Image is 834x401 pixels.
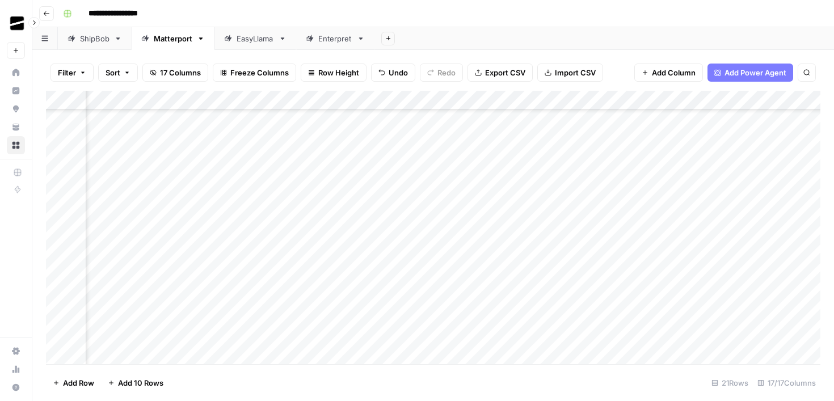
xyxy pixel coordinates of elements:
[467,64,533,82] button: Export CSV
[707,64,793,82] button: Add Power Agent
[537,64,603,82] button: Import CSV
[7,82,25,100] a: Insights
[154,33,192,44] div: Matterport
[652,67,696,78] span: Add Column
[485,67,525,78] span: Export CSV
[555,67,596,78] span: Import CSV
[63,377,94,389] span: Add Row
[318,67,359,78] span: Row Height
[7,13,27,33] img: OGM Logo
[389,67,408,78] span: Undo
[160,67,201,78] span: 17 Columns
[213,64,296,82] button: Freeze Columns
[7,118,25,136] a: Your Data
[118,377,163,389] span: Add 10 Rows
[7,136,25,154] a: Browse
[132,27,214,50] a: Matterport
[753,374,820,392] div: 17/17 Columns
[296,27,374,50] a: Enterpret
[318,33,352,44] div: Enterpret
[214,27,296,50] a: EasyLlama
[230,67,289,78] span: Freeze Columns
[46,374,101,392] button: Add Row
[371,64,415,82] button: Undo
[7,378,25,396] button: Help + Support
[142,64,208,82] button: 17 Columns
[420,64,463,82] button: Redo
[437,67,456,78] span: Redo
[98,64,138,82] button: Sort
[80,33,109,44] div: ShipBob
[58,67,76,78] span: Filter
[725,67,786,78] span: Add Power Agent
[58,27,132,50] a: ShipBob
[7,64,25,82] a: Home
[301,64,367,82] button: Row Height
[7,360,25,378] a: Usage
[7,342,25,360] a: Settings
[106,67,120,78] span: Sort
[634,64,703,82] button: Add Column
[50,64,94,82] button: Filter
[7,100,25,118] a: Opportunities
[707,374,753,392] div: 21 Rows
[237,33,274,44] div: EasyLlama
[7,9,25,37] button: Workspace: OGM
[101,374,170,392] button: Add 10 Rows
